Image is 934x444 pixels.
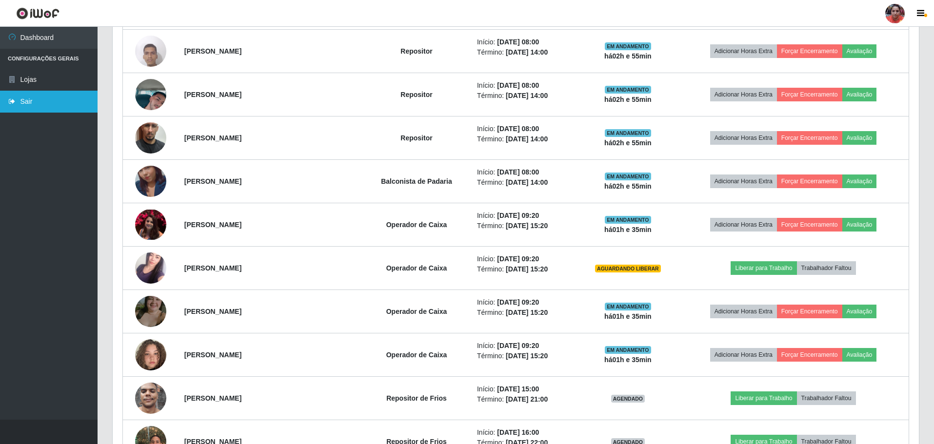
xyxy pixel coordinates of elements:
button: Forçar Encerramento [777,348,842,362]
button: Avaliação [842,348,877,362]
strong: há 02 h e 55 min [604,96,652,103]
span: EM ANDAMENTO [605,303,651,310]
button: Adicionar Horas Extra [710,44,777,58]
button: Forçar Encerramento [777,44,842,58]
button: Forçar Encerramento [777,131,842,145]
img: 1737811794614.jpeg [135,284,166,339]
button: Forçar Encerramento [777,174,842,188]
time: [DATE] 09:20 [497,342,539,349]
button: Avaliação [842,305,877,318]
strong: há 01 h e 35 min [604,226,652,233]
strong: [PERSON_NAME] [184,91,241,98]
li: Início: [477,124,572,134]
button: Adicionar Horas Extra [710,131,777,145]
strong: [PERSON_NAME] [184,134,241,142]
time: [DATE] 08:00 [497,168,539,176]
button: Trabalhador Faltou [797,261,856,275]
img: 1751065972861.jpeg [135,327,166,383]
time: [DATE] 09:20 [497,255,539,263]
li: Término: [477,47,572,58]
time: [DATE] 15:20 [506,265,548,273]
li: Início: [477,80,572,91]
strong: Repositor [400,47,432,55]
img: 1747688912363.jpeg [135,67,166,122]
button: Adicionar Horas Extra [710,305,777,318]
button: Forçar Encerramento [777,305,842,318]
img: CoreUI Logo [16,7,60,19]
time: [DATE] 09:20 [497,298,539,306]
button: Avaliação [842,131,877,145]
strong: [PERSON_NAME] [184,221,241,229]
strong: [PERSON_NAME] [184,351,241,359]
li: Término: [477,394,572,405]
button: Liberar para Trabalho [731,261,796,275]
li: Início: [477,254,572,264]
strong: Repositor de Frios [386,394,447,402]
li: Início: [477,37,572,47]
button: Adicionar Horas Extra [710,174,777,188]
time: [DATE] 08:00 [497,38,539,46]
strong: há 02 h e 55 min [604,182,652,190]
li: Início: [477,167,572,177]
span: EM ANDAMENTO [605,173,651,180]
strong: há 02 h e 55 min [604,139,652,147]
strong: há 01 h e 35 min [604,312,652,320]
strong: Balconista de Padaria [381,177,452,185]
strong: Repositor [400,91,432,98]
span: AGUARDANDO LIBERAR [595,265,661,272]
time: [DATE] 16:00 [497,428,539,436]
button: Forçar Encerramento [777,88,842,101]
span: EM ANDAMENTO [605,42,651,50]
strong: [PERSON_NAME] [184,308,241,315]
span: EM ANDAMENTO [605,129,651,137]
time: [DATE] 14:00 [506,92,548,99]
button: Liberar para Trabalho [731,391,796,405]
img: 1634512903714.jpeg [135,210,166,240]
strong: Operador de Caixa [386,308,447,315]
li: Término: [477,134,572,144]
time: [DATE] 08:00 [497,125,539,133]
time: [DATE] 08:00 [497,81,539,89]
strong: há 02 h e 55 min [604,52,652,60]
strong: Operador de Caixa [386,264,447,272]
time: [DATE] 14:00 [506,135,548,143]
time: [DATE] 15:00 [497,385,539,393]
button: Adicionar Horas Extra [710,218,777,232]
li: Término: [477,177,572,188]
strong: há 01 h e 35 min [604,356,652,364]
strong: [PERSON_NAME] [184,394,241,402]
button: Avaliação [842,44,877,58]
button: Adicionar Horas Extra [710,348,777,362]
img: 1733483983124.jpeg [135,377,166,419]
img: 1746575845095.jpeg [135,240,166,296]
strong: Repositor [400,134,432,142]
strong: Operador de Caixa [386,221,447,229]
span: EM ANDAMENTO [605,216,651,224]
button: Avaliação [842,218,877,232]
li: Término: [477,308,572,318]
button: Trabalhador Faltou [797,391,856,405]
li: Término: [477,221,572,231]
li: Início: [477,341,572,351]
strong: [PERSON_NAME] [184,47,241,55]
time: [DATE] 21:00 [506,395,548,403]
button: Adicionar Horas Extra [710,88,777,101]
img: 1752945787017.jpeg [135,110,166,166]
li: Início: [477,297,572,308]
time: [DATE] 09:20 [497,212,539,219]
span: EM ANDAMENTO [605,86,651,94]
time: [DATE] 14:00 [506,178,548,186]
span: AGENDADO [611,395,645,403]
img: 1746972058547.jpeg [135,30,166,72]
strong: [PERSON_NAME] [184,177,241,185]
button: Avaliação [842,174,877,188]
li: Início: [477,384,572,394]
strong: Operador de Caixa [386,351,447,359]
time: [DATE] 14:00 [506,48,548,56]
button: Forçar Encerramento [777,218,842,232]
time: [DATE] 15:20 [506,352,548,360]
button: Avaliação [842,88,877,101]
li: Início: [477,427,572,438]
time: [DATE] 15:20 [506,309,548,316]
li: Término: [477,91,572,101]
